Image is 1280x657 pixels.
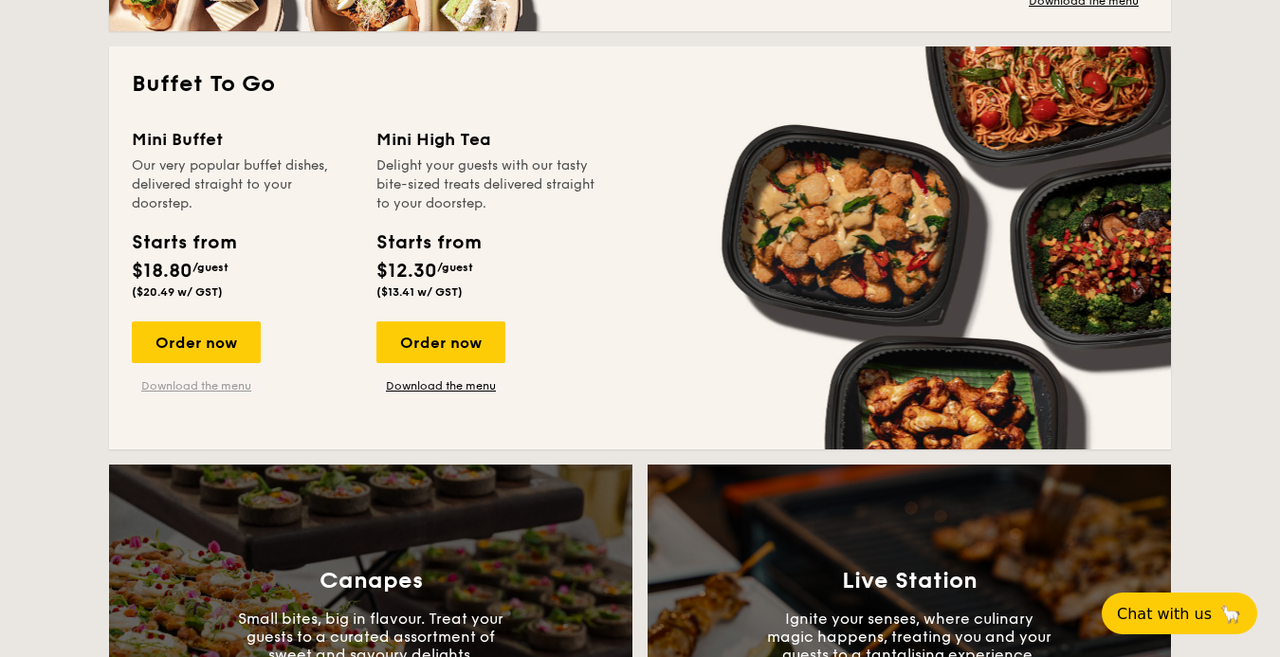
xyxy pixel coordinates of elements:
[132,228,235,257] div: Starts from
[376,228,480,257] div: Starts from
[132,126,354,153] div: Mini Buffet
[132,321,261,363] div: Order now
[376,126,598,153] div: Mini High Tea
[132,156,354,213] div: Our very popular buffet dishes, delivered straight to your doorstep.
[132,260,192,283] span: $18.80
[192,261,229,274] span: /guest
[1117,605,1212,623] span: Chat with us
[842,568,978,594] h3: Live Station
[132,378,261,393] a: Download the menu
[1102,593,1257,634] button: Chat with us🦙
[376,378,505,393] a: Download the menu
[376,156,598,213] div: Delight your guests with our tasty bite-sized treats delivered straight to your doorstep.
[437,261,473,274] span: /guest
[376,260,437,283] span: $12.30
[376,285,463,299] span: ($13.41 w/ GST)
[320,568,423,594] h3: Canapes
[376,321,505,363] div: Order now
[132,69,1148,100] h2: Buffet To Go
[132,285,223,299] span: ($20.49 w/ GST)
[1219,603,1242,625] span: 🦙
